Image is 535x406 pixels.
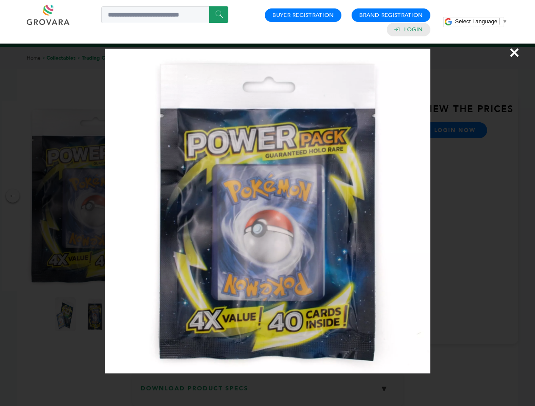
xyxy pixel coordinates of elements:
span: ▼ [502,18,507,25]
span: × [509,41,520,64]
a: Brand Registration [359,11,423,19]
img: Image Preview [105,49,430,373]
a: Login [404,26,423,33]
span: ​ [499,18,500,25]
a: Buyer Registration [272,11,334,19]
span: Select Language [455,18,497,25]
a: Select Language​ [455,18,507,25]
input: Search a product or brand... [101,6,228,23]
